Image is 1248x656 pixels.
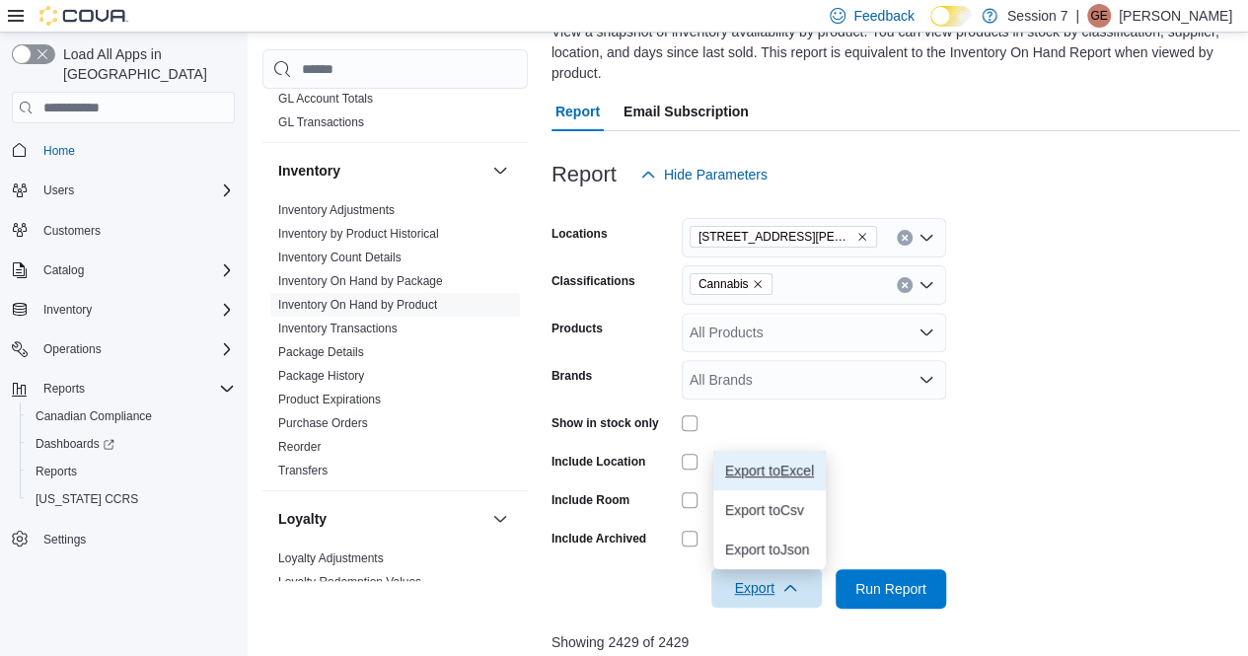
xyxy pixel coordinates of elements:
[918,230,934,246] button: Open list of options
[4,296,243,324] button: Inventory
[551,492,629,508] label: Include Room
[278,322,398,335] a: Inventory Transactions
[278,273,443,289] span: Inventory On Hand by Package
[36,337,235,361] span: Operations
[278,274,443,288] a: Inventory On Hand by Package
[278,509,484,529] button: Loyalty
[36,179,235,202] span: Users
[36,377,235,401] span: Reports
[551,321,603,336] label: Products
[1075,4,1079,28] p: |
[262,547,528,602] div: Loyalty
[36,219,109,243] a: Customers
[551,163,617,186] h3: Report
[488,507,512,531] button: Loyalty
[36,139,83,163] a: Home
[278,91,373,107] span: GL Account Totals
[36,298,235,322] span: Inventory
[856,231,868,243] button: Remove 685 Fischer Hallman Rd from selection in this group
[551,368,592,384] label: Brands
[725,502,814,518] span: Export to Csv
[278,463,328,478] span: Transfers
[20,485,243,513] button: [US_STATE] CCRS
[20,458,243,485] button: Reports
[698,274,749,294] span: Cannabis
[278,250,402,265] span: Inventory Count Details
[551,226,608,242] label: Locations
[1087,4,1111,28] div: George Erotokritou
[36,408,152,424] span: Canadian Compliance
[551,531,646,547] label: Include Archived
[278,298,437,312] a: Inventory On Hand by Product
[278,393,381,406] a: Product Expirations
[713,530,826,569] button: Export toJson
[278,161,340,181] h3: Inventory
[28,432,122,456] a: Dashboards
[4,375,243,402] button: Reports
[723,568,810,608] span: Export
[278,115,364,129] a: GL Transactions
[897,277,913,293] button: Clear input
[278,203,395,217] a: Inventory Adjustments
[278,345,364,359] a: Package Details
[20,402,243,430] button: Canadian Compliance
[752,278,764,290] button: Remove Cannabis from selection in this group
[43,182,74,198] span: Users
[725,463,814,478] span: Export to Excel
[1119,4,1232,28] p: [PERSON_NAME]
[1007,4,1067,28] p: Session 7
[12,127,235,605] nav: Complex example
[4,525,243,553] button: Settings
[278,161,484,181] button: Inventory
[278,550,384,566] span: Loyalty Adjustments
[836,569,946,609] button: Run Report
[4,216,243,245] button: Customers
[278,227,439,241] a: Inventory by Product Historical
[855,579,926,599] span: Run Report
[278,464,328,477] a: Transfers
[551,22,1230,84] div: View a snapshot of inventory availability by product. You can view products in stock by classific...
[930,27,931,28] span: Dark Mode
[551,632,1240,652] p: Showing 2429 of 2429
[4,335,243,363] button: Operations
[698,227,852,247] span: [STREET_ADDRESS][PERSON_NAME][PERSON_NAME]
[28,460,235,483] span: Reports
[262,87,528,142] div: Finance
[278,392,381,407] span: Product Expirations
[897,230,913,246] button: Clear input
[28,432,235,456] span: Dashboards
[39,6,128,26] img: Cova
[4,177,243,204] button: Users
[488,159,512,182] button: Inventory
[43,143,75,159] span: Home
[262,198,528,490] div: Inventory
[36,491,138,507] span: [US_STATE] CCRS
[278,226,439,242] span: Inventory by Product Historical
[632,155,775,194] button: Hide Parameters
[278,551,384,565] a: Loyalty Adjustments
[1090,4,1107,28] span: GE
[918,372,934,388] button: Open list of options
[853,6,914,26] span: Feedback
[278,509,327,529] h3: Loyalty
[278,369,364,383] a: Package History
[278,440,321,454] a: Reorder
[918,325,934,340] button: Open list of options
[278,575,421,589] a: Loyalty Redemption Values
[36,527,235,551] span: Settings
[713,451,826,490] button: Export toExcel
[36,298,100,322] button: Inventory
[36,528,94,551] a: Settings
[278,416,368,430] a: Purchase Orders
[20,430,243,458] a: Dashboards
[551,454,645,470] label: Include Location
[551,415,659,431] label: Show in stock only
[278,344,364,360] span: Package Details
[278,297,437,313] span: Inventory On Hand by Product
[278,368,364,384] span: Package History
[664,165,768,184] span: Hide Parameters
[43,532,86,547] span: Settings
[28,460,85,483] a: Reports
[278,92,373,106] a: GL Account Totals
[36,436,114,452] span: Dashboards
